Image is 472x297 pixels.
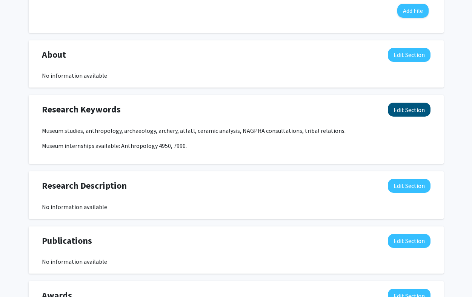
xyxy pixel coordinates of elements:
span: Research Keywords [42,103,121,116]
div: No information available [42,202,430,211]
span: Research Description [42,179,127,192]
span: About [42,48,66,62]
div: No information available [42,71,430,80]
div: No information available [42,257,430,266]
button: Edit Publications [388,234,430,248]
p: Museum internships available: Anthropology 4950, 7990. [42,141,430,150]
button: Edit Research Keywords [388,103,430,117]
button: Edit Research Description [388,179,430,193]
span: Publications [42,234,92,248]
button: Add File [397,4,429,18]
iframe: Chat [6,263,32,291]
button: Edit About [388,48,430,62]
p: Museum studies, anthropology, archaeology, archery, atlatl, ceramic analysis, NAGPRA consultation... [42,126,430,135]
